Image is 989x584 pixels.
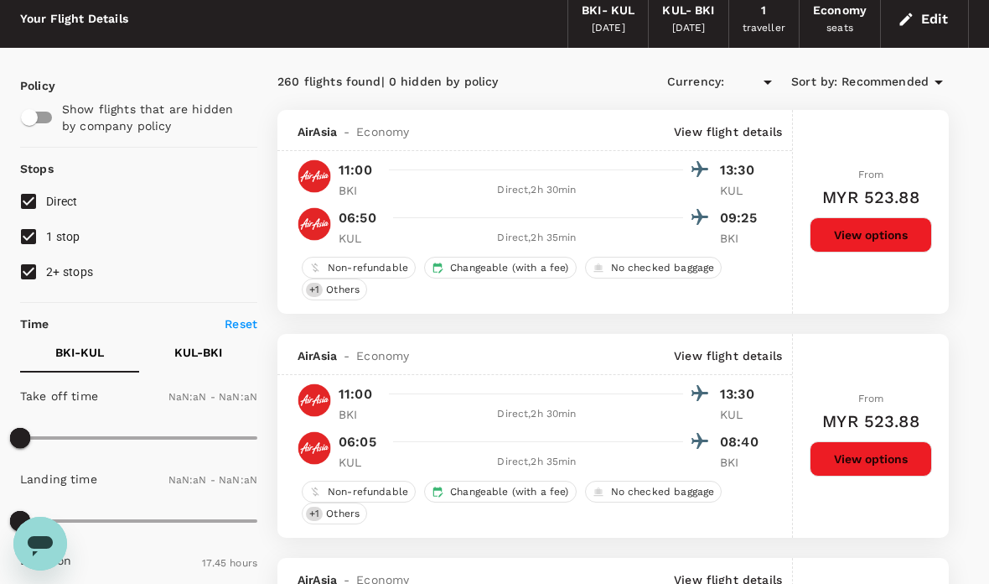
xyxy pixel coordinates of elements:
[306,507,323,521] span: + 1
[585,257,722,279] div: No checked baggage
[720,182,762,199] p: KUL
[298,207,331,241] img: AK
[858,393,884,404] span: From
[20,162,54,175] strong: Stops
[321,485,415,499] span: Non-refundable
[592,20,625,37] div: [DATE]
[168,474,257,486] span: NaN:aN - NaN:aN
[424,481,576,503] div: Changeable (with a fee)
[298,347,337,364] span: AirAsia
[298,383,331,417] img: AK
[720,406,762,423] p: KUL
[894,6,955,33] button: Edit
[46,265,93,279] span: 2+ stops
[391,182,683,199] div: Direct , 2h 30min
[813,2,867,20] div: Economy
[321,261,415,275] span: Non-refundable
[674,347,782,364] p: View flight details
[302,279,367,300] div: +1Others
[743,20,785,37] div: traveller
[720,432,762,452] p: 08:40
[810,217,932,253] button: View options
[298,159,331,193] img: AK
[822,184,919,211] h6: MYR 523.88
[858,169,884,180] span: From
[225,315,257,332] p: Reset
[443,261,575,275] span: Changeable (with a fee)
[720,208,762,228] p: 09:25
[356,347,409,364] span: Economy
[672,20,706,37] div: [DATE]
[174,344,222,361] p: KUL - BKI
[302,257,416,279] div: Non-refundable
[20,388,98,404] p: Take off time
[791,73,837,91] span: Sort by :
[391,454,683,471] div: Direct , 2h 35min
[391,230,683,247] div: Direct , 2h 35min
[337,123,356,140] span: -
[339,432,376,452] p: 06:05
[604,485,722,499] span: No checked baggage
[604,261,722,275] span: No checked baggage
[319,283,366,297] span: Others
[720,384,762,404] p: 13:30
[337,347,356,364] span: -
[277,73,614,91] div: 260 flights found | 0 hidden by policy
[761,2,766,20] div: 1
[306,283,323,297] span: + 1
[46,230,80,243] span: 1 stop
[720,160,762,180] p: 13:30
[424,257,576,279] div: Changeable (with a fee)
[20,471,97,488] p: Landing time
[339,230,381,247] p: KUL
[319,507,366,521] span: Others
[582,2,634,20] div: BKI - KUL
[720,454,762,471] p: BKI
[46,195,78,208] span: Direct
[826,20,853,37] div: seats
[20,10,128,29] div: Your Flight Details
[841,73,929,91] span: Recommended
[339,406,381,423] p: BKI
[20,77,34,94] p: Policy
[339,208,376,228] p: 06:50
[168,391,257,403] span: NaN:aN - NaN:aN
[339,384,372,404] p: 11:00
[298,431,331,465] img: AK
[585,481,722,503] div: No checked baggage
[13,517,67,571] iframe: Button to launch messaging window
[298,123,337,140] span: AirAsia
[302,481,416,503] div: Non-refundable
[202,557,257,569] span: 17.45 hours
[822,408,919,435] h6: MYR 523.88
[720,230,762,247] p: BKI
[667,73,724,91] span: Currency :
[810,441,932,477] button: View options
[302,503,367,524] div: +1Others
[339,454,381,471] p: KUL
[443,485,575,499] span: Changeable (with a fee)
[339,160,372,180] p: 11:00
[339,182,381,199] p: BKI
[55,344,104,361] p: BKI - KUL
[674,123,782,140] p: View flight details
[391,406,683,423] div: Direct , 2h 30min
[662,2,714,20] div: KUL - BKI
[356,123,409,140] span: Economy
[62,101,250,134] p: Show flights that are hidden by company policy
[20,315,49,332] p: Time
[756,70,779,94] button: Open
